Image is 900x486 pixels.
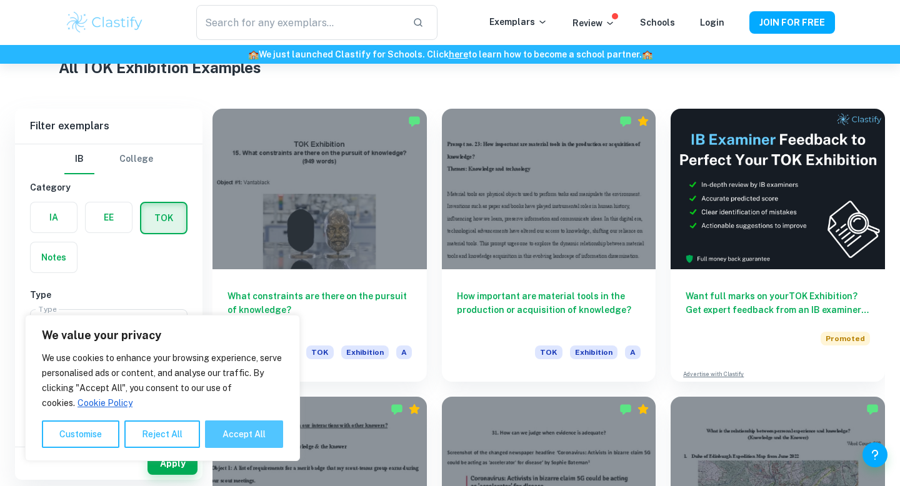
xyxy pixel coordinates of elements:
a: Login [700,17,724,27]
a: here [449,49,468,59]
h6: What constraints are there on the pursuit of knowledge? [227,289,412,330]
button: EE [86,202,132,232]
img: Marked [866,403,879,415]
h6: Category [30,181,187,194]
input: Search for any exemplars... [196,5,402,40]
p: Review [572,16,615,30]
div: Exhibition [30,309,187,344]
span: 🏫 [642,49,652,59]
h6: We just launched Clastify for Schools. Click to learn how to become a school partner. [2,47,897,61]
h6: Filter exemplars [15,109,202,144]
div: Premium [408,403,421,415]
button: IB [64,144,94,174]
div: We value your privacy [25,315,300,461]
div: Premium [637,403,649,415]
img: Marked [391,403,403,415]
p: We value your privacy [42,328,283,343]
span: A [396,345,412,359]
span: Exhibition [570,345,617,359]
span: Exhibition [341,345,389,359]
button: Customise [42,420,119,448]
a: Want full marks on yourTOK Exhibition? Get expert feedback from an IB examiner!PromotedAdvertise ... [671,109,885,382]
button: Accept All [205,420,283,448]
h6: How important are material tools in the production or acquisition of knowledge? [457,289,641,330]
p: Exemplars [489,15,547,29]
span: TOK [535,345,562,359]
a: Cookie Policy [77,397,133,409]
h6: Want full marks on your TOK Exhibition ? Get expert feedback from an IB examiner! [686,289,870,317]
img: Marked [408,115,421,127]
img: Thumbnail [671,109,885,269]
span: A [625,345,641,359]
button: Reject All [124,420,200,448]
span: Promoted [821,332,870,345]
p: We use cookies to enhance your browsing experience, serve personalised ads or content, and analys... [42,350,283,410]
img: Marked [619,115,632,127]
label: Type [39,304,57,314]
button: Help and Feedback [862,442,887,467]
button: Notes [31,242,77,272]
a: What constraints are there on the pursuit of knowledge?TOKExhibitionA [212,109,427,382]
a: How important are material tools in the production or acquisition of knowledge?TOKExhibitionA [442,109,656,382]
div: Filter type choice [64,144,153,174]
h1: All TOK Exhibition Examples [59,56,842,79]
span: 🏫 [248,49,259,59]
img: Clastify logo [65,10,144,35]
img: Marked [619,403,632,415]
button: College [119,144,153,174]
button: IA [31,202,77,232]
div: Premium [637,115,649,127]
button: Apply [147,452,197,475]
h6: Type [30,288,187,302]
a: Advertise with Clastify [683,370,744,379]
span: TOK [306,345,334,359]
button: JOIN FOR FREE [749,11,835,34]
a: Schools [640,17,675,27]
button: TOK [141,203,186,233]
